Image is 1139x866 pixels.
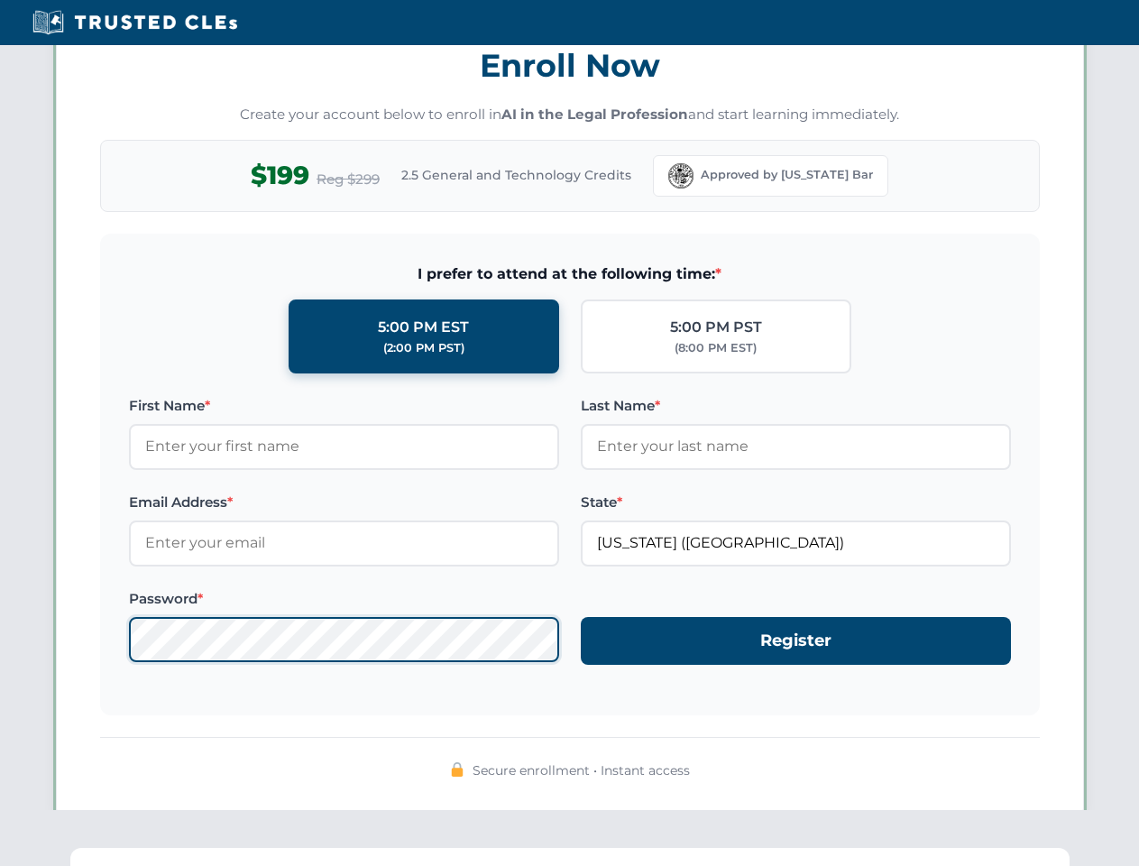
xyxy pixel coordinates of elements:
[401,165,631,185] span: 2.5 General and Technology Credits
[129,395,559,417] label: First Name
[581,617,1011,665] button: Register
[383,339,464,357] div: (2:00 PM PST)
[129,424,559,469] input: Enter your first name
[27,9,243,36] img: Trusted CLEs
[317,169,380,190] span: Reg $299
[473,760,690,780] span: Secure enrollment • Instant access
[129,521,559,566] input: Enter your email
[581,521,1011,566] input: Florida (FL)
[581,395,1011,417] label: Last Name
[501,106,688,123] strong: AI in the Legal Profession
[251,155,309,196] span: $199
[129,263,1011,286] span: I prefer to attend at the following time:
[100,105,1040,125] p: Create your account below to enroll in and start learning immediately.
[581,424,1011,469] input: Enter your last name
[129,492,559,513] label: Email Address
[581,492,1011,513] label: State
[668,163,694,189] img: Florida Bar
[701,166,873,184] span: Approved by [US_STATE] Bar
[100,37,1040,94] h3: Enroll Now
[675,339,757,357] div: (8:00 PM EST)
[670,316,762,339] div: 5:00 PM PST
[450,762,464,777] img: 🔒
[129,588,559,610] label: Password
[378,316,469,339] div: 5:00 PM EST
